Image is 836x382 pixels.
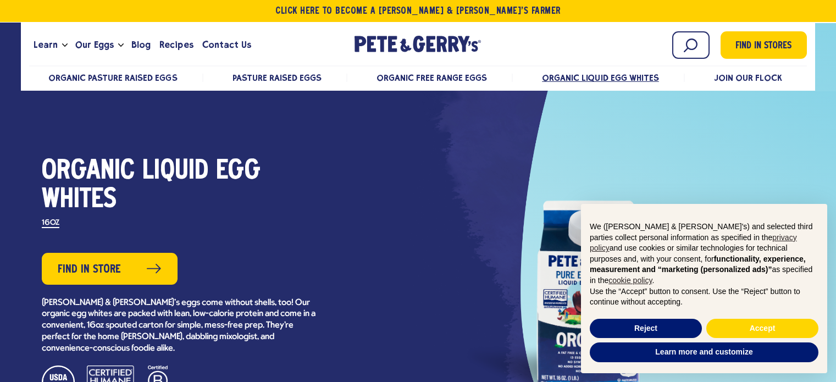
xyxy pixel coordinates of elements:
[71,30,118,60] a: Our Eggs
[198,30,256,60] a: Contact Us
[62,43,68,47] button: Open the dropdown menu for Learn
[542,73,659,83] a: Organic Liquid Egg Whites
[590,286,818,308] p: Use the “Accept” button to consent. Use the “Reject” button to continue without accepting.
[58,261,121,278] span: Find in Store
[608,276,652,285] a: cookie policy
[131,38,151,52] span: Blog
[232,73,322,83] a: Pasture Raised Eggs
[42,253,178,285] a: Find in Store
[34,38,58,52] span: Learn
[721,31,807,59] a: Find in Stores
[714,73,782,83] a: Join Our Flock
[127,30,155,60] a: Blog
[706,319,818,339] button: Accept
[42,297,317,355] p: [PERSON_NAME] & [PERSON_NAME]’s eggs come without shells, too! Our organic egg whites are packed ...
[672,31,710,59] input: Search
[572,195,836,382] div: Notice
[377,73,487,83] a: Organic Free Range Eggs
[29,65,807,89] nav: desktop product menu
[42,219,59,228] label: 16OZ
[590,222,818,286] p: We ([PERSON_NAME] & [PERSON_NAME]'s) and selected third parties collect personal information as s...
[159,38,193,52] span: Recipes
[590,319,702,339] button: Reject
[590,342,818,362] button: Learn more and customize
[48,73,178,83] a: Organic Pasture Raised Eggs
[42,157,317,214] h1: Organic Liquid Egg Whites
[735,39,791,54] span: Find in Stores
[29,30,62,60] a: Learn
[75,38,114,52] span: Our Eggs
[155,30,197,60] a: Recipes
[118,43,124,47] button: Open the dropdown menu for Our Eggs
[202,38,251,52] span: Contact Us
